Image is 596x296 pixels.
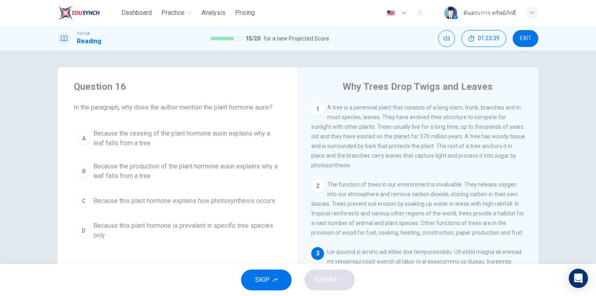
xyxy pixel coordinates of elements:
span: Because this plant hormone explains how photosynthesis occurs [93,196,275,206]
span: A tree is a perennial plant that consists of a long stem, trunk, branches and in most species, le... [311,104,525,168]
button: SKIP [241,270,292,290]
img: EduSynch logo [58,5,100,21]
span: Practice [161,8,185,18]
span: Because the production of the plant hormone auxin explains why a leaf falls from a tree [93,162,278,181]
img: en [386,10,396,16]
button: EXIT [513,30,538,47]
div: 2 [311,180,324,193]
div: ต้นตระการ ทรัพย์ภักดี [463,8,516,18]
h4: Question 16 [74,80,282,93]
div: Mute [438,30,455,47]
div: D [77,224,90,237]
button: CBecause this plant hormone explains how photosynthesis occurs [74,191,282,211]
span: TOEFL® [77,31,90,36]
span: for a new Projected Score [264,34,329,43]
div: A [77,132,90,145]
span: Dashboard [121,8,152,18]
div: 3 [311,247,324,260]
button: Pricing [232,6,258,20]
button: 01:23:39 [461,30,506,47]
span: EXIT [520,35,532,42]
span: Because this plant hormone is prevalent in specific tree species only [93,221,278,240]
span: Analysis [201,8,226,18]
h1: Reading [77,36,101,46]
span: 01:23:39 [478,35,499,42]
div: 1 [311,103,324,116]
span: The function of trees in our environment is invaluable. They release oxygen into our atmosphere a... [311,181,524,236]
a: EduSynch logo [58,5,118,21]
span: Because the ceasing of the plant hormone auxin explains why a leaf falls from a tree [93,129,278,148]
span: SKIP [255,274,270,286]
span: In the paragraph, why does the author mention the plant hormone auxin? [74,103,282,112]
button: BBecause the production of the plant hormone auxin explains why a leaf falls from a tree [74,158,282,184]
div: Hide [461,30,506,47]
button: DBecause this plant hormone is prevalent in specific tree species only [74,217,282,244]
h4: Why Trees Drop Twigs and Leaves [342,80,493,93]
button: Analysis [198,6,229,20]
span: Pricing [235,8,255,18]
span: 15 / 20 [246,34,260,43]
img: Profile picture [444,6,457,19]
div: C [77,195,90,207]
button: ABecause the ceasing of the plant hormone auxin explains why a leaf falls from a tree [74,125,282,152]
div: Open Intercom Messenger [569,269,588,288]
button: Dashboard [118,6,155,20]
button: Practice [158,6,195,20]
div: B [77,165,90,178]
